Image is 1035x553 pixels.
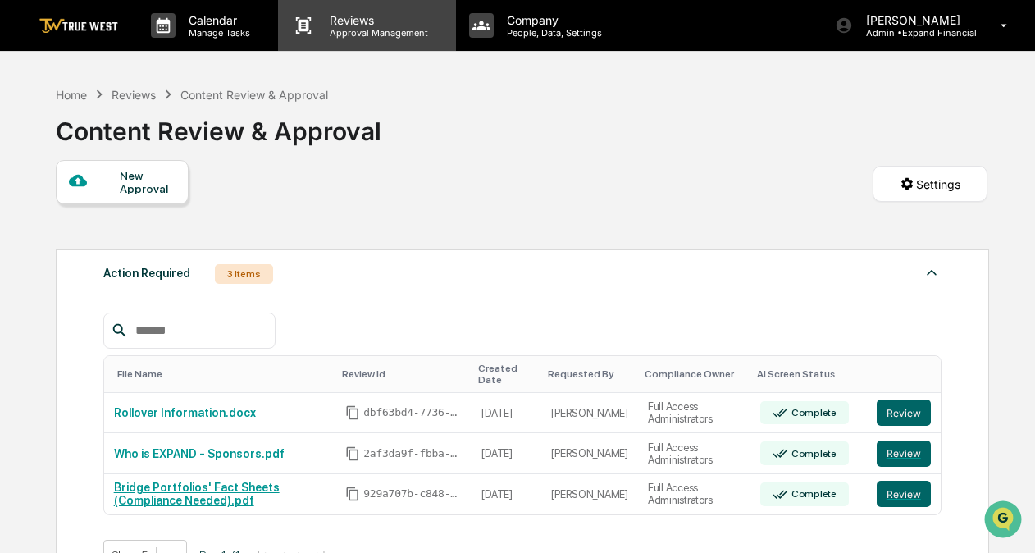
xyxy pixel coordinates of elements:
span: 2af3da9f-fbba-4bc0-8403-cc33b3d6d581 [363,447,462,460]
p: Company [494,13,610,27]
div: Toggle SortBy [548,368,631,380]
span: Pylon [163,277,198,290]
div: 🖐️ [16,208,30,221]
iframe: Open customer support [983,499,1027,543]
div: Toggle SortBy [478,363,535,386]
td: Full Access Administrators [638,433,750,474]
p: Admin • Expand Financial [853,27,977,39]
button: Settings [873,166,987,202]
p: [PERSON_NAME] [853,13,977,27]
span: Copy Id [345,446,360,461]
p: People, Data, Settings [494,27,610,39]
div: Home [56,88,87,102]
div: Toggle SortBy [117,368,330,380]
div: Action Required [103,263,190,284]
div: Content Review & Approval [56,103,381,146]
span: dbf63bd4-7736-49ca-a55c-ca750ef20c0e [363,406,462,419]
p: How can we help? [16,34,299,60]
td: [DATE] [472,393,541,434]
td: [DATE] [472,474,541,514]
div: Content Review & Approval [180,88,328,102]
button: Start new chat [279,130,299,149]
p: Approval Management [317,27,436,39]
td: [PERSON_NAME] [541,474,638,514]
div: 3 Items [215,264,273,284]
span: Attestations [135,206,203,222]
div: Reviews [112,88,156,102]
img: caret [922,263,942,282]
div: 🔎 [16,239,30,252]
a: 🖐️Preclearance [10,199,112,229]
img: 1746055101610-c473b297-6a78-478c-a979-82029cc54cd1 [16,125,46,154]
span: Copy Id [345,487,360,501]
p: Reviews [317,13,436,27]
span: Data Lookup [33,237,103,254]
button: Review [877,441,931,467]
span: Preclearance [33,206,106,222]
div: Complete [788,448,837,459]
div: 🗄️ [119,208,132,221]
td: [PERSON_NAME] [541,433,638,474]
a: Who is EXPAND - Sponsors.pdf [114,447,285,460]
td: Full Access Administrators [638,393,750,434]
p: Calendar [176,13,258,27]
div: Toggle SortBy [757,368,859,380]
div: Toggle SortBy [342,368,465,380]
div: Toggle SortBy [645,368,744,380]
a: Rollover Information.docx [114,406,256,419]
td: Full Access Administrators [638,474,750,514]
div: Toggle SortBy [880,368,934,380]
div: New Approval [120,169,175,195]
div: Complete [788,407,837,418]
span: Copy Id [345,405,360,420]
a: Bridge Portfolios' Fact Sheets (Compliance Needed).pdf [114,481,280,507]
td: [DATE] [472,433,541,474]
a: 🗄️Attestations [112,199,210,229]
div: Start new chat [56,125,269,141]
img: logo [39,18,118,34]
button: Review [877,481,931,507]
a: Powered byPylon [116,276,198,290]
td: [PERSON_NAME] [541,393,638,434]
p: Manage Tasks [176,27,258,39]
div: We're offline, we'll be back soon [56,141,214,154]
button: Review [877,400,931,426]
span: 929a707b-c848-4e78-856e-ecb3d08bbf9c [363,487,462,500]
div: Complete [788,488,837,500]
a: 🔎Data Lookup [10,231,110,260]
